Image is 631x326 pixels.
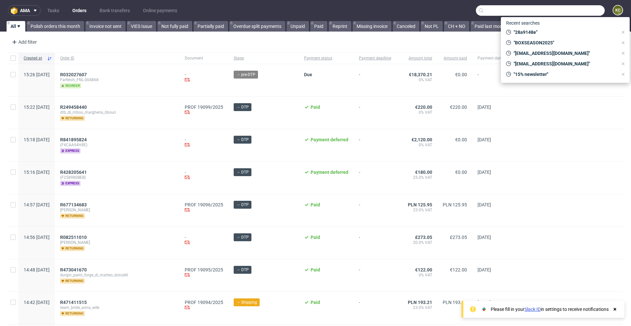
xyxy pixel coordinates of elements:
a: PROF 19099/2025 [185,105,223,110]
span: - [359,105,391,121]
span: Payment deferred [311,170,348,175]
a: R082511010 [60,235,88,240]
a: Partially paid [194,21,228,32]
a: Paid [310,21,327,32]
span: Paid [311,300,320,305]
a: R471411515 [60,300,88,305]
span: PLN 193.21 [443,300,467,305]
div: - [185,170,223,181]
span: R082511010 [60,235,87,240]
a: R032027607 [60,72,88,77]
span: R471411515 [60,300,87,305]
span: 23.0% VAT [402,305,432,310]
span: PLN 125.95 [408,202,432,207]
span: → DTP [236,104,249,110]
span: - [359,137,391,153]
span: Document [185,56,223,61]
a: PROF 19094/2025 [185,300,223,305]
span: Stage [234,56,293,61]
span: 14:56 [DATE] [24,235,50,240]
span: → DTP [236,137,249,143]
a: Bank transfers [96,5,134,16]
span: - [359,267,391,284]
span: €0.00 [455,170,467,175]
span: - [359,72,391,88]
div: - [185,137,223,149]
span: €0.00 [455,72,467,77]
span: Recent searches [503,18,542,28]
a: Missing invoice [353,21,391,32]
div: Please fill in your in settings to receive notifications [491,306,609,313]
a: PROF 19095/2025 [185,267,223,272]
span: 15:26 [DATE] [24,72,50,77]
span: 14:57 [DATE] [24,202,50,207]
span: Payment deferred [311,137,348,142]
div: Add filter [9,37,38,47]
span: "15% newsletter" [511,71,618,78]
span: [DATE] [478,170,491,175]
a: R841895824 [60,137,88,142]
a: Invoice not sent [85,21,126,32]
span: Payment deadline [359,56,391,61]
a: Canceled [393,21,419,32]
span: [PERSON_NAME] [60,240,174,245]
a: Reprint [329,21,351,32]
span: express [60,148,81,153]
span: ama [20,8,30,13]
span: 15:18 [DATE] [24,137,50,142]
span: Paid [311,105,320,110]
a: Polish orders this month [27,21,84,32]
span: R249458440 [60,105,87,110]
span: R032027607 [60,72,87,77]
span: R841895824 [60,137,87,142]
span: £273.05 [415,235,432,240]
span: 20.0% VAT [402,240,432,245]
span: Due [304,72,312,77]
span: Order ID [60,56,174,61]
span: returning [60,246,85,251]
span: "[EMAIL_ADDRESS][DOMAIN_NAME]" [511,60,618,67]
a: VIES Issue [127,21,156,32]
div: - [185,235,223,246]
div: - [185,72,223,83]
span: returning [60,311,85,316]
span: → Shipping [236,299,257,305]
span: "BOXSEASON2025" [511,39,618,46]
span: €122.00 [450,267,467,272]
span: → DTP [236,267,249,273]
span: R428205641 [60,170,87,175]
span: 15:16 [DATE] [24,170,50,175]
span: "28a9148e" [511,29,618,35]
span: £273.05 [450,235,467,240]
span: (F258980BEB) [60,175,174,180]
span: €0.00 [455,137,467,142]
span: R677134683 [60,202,87,207]
span: → DTP [236,234,249,240]
a: Online payments [139,5,181,16]
span: Farfetch_FNL-004868 [60,77,174,82]
span: reorder [60,83,81,88]
a: Slack ID [525,307,541,312]
span: Paid [311,235,320,240]
span: Payment status [304,56,348,61]
span: [DATE] [478,105,491,110]
span: 0% VAT [402,110,432,115]
span: [DATE] [478,202,491,207]
span: - [478,72,502,88]
span: €2,120.00 [411,137,432,142]
span: R473041670 [60,267,87,272]
span: PLN 193.21 [408,300,432,305]
span: "[EMAIL_ADDRESS][DOMAIN_NAME]" [511,50,618,57]
span: returning [60,278,85,284]
span: dtb_di_mbou_margheria_libouri [60,110,174,115]
a: Unpaid [287,21,309,32]
span: Payment date [478,56,502,61]
a: Not fully paid [157,21,192,32]
span: Paid [311,267,320,272]
a: Overdue split payments [229,21,285,32]
span: - [359,235,391,251]
a: Paid last month [471,21,511,32]
span: Amount paid [443,56,467,61]
span: returning [60,213,85,219]
span: [DATE] [478,300,491,305]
